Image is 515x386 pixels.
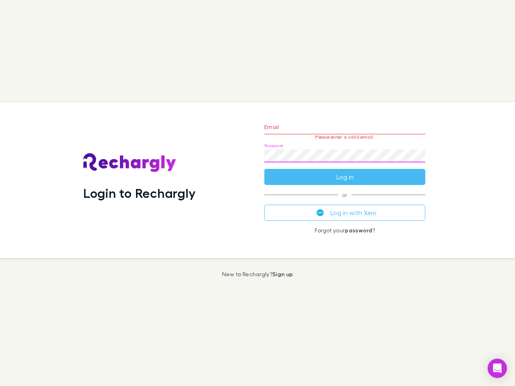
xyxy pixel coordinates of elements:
[83,185,196,201] h1: Login to Rechargly
[264,143,283,149] label: Password
[83,153,177,172] img: Rechargly's Logo
[264,134,425,140] p: Please enter a valid email.
[272,271,293,277] a: Sign up
[264,169,425,185] button: Log in
[317,209,324,216] img: Xero's logo
[345,227,372,234] a: password
[222,271,293,277] p: New to Rechargly?
[488,359,507,378] div: Open Intercom Messenger
[264,227,425,234] p: Forgot your ?
[264,205,425,221] button: Log in with Xero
